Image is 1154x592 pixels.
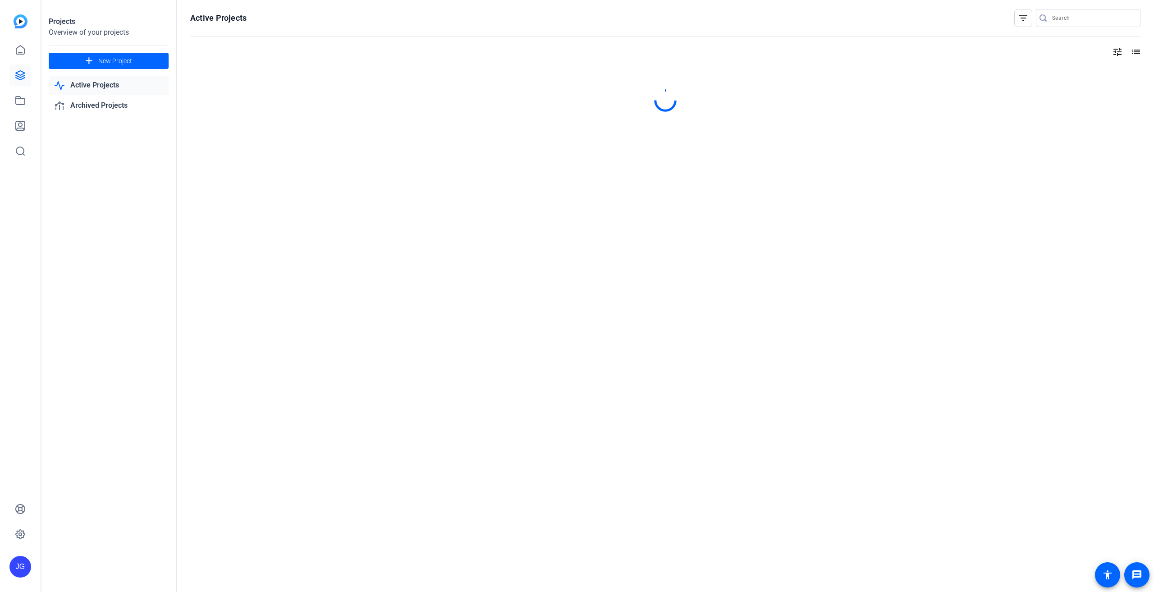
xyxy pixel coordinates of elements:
mat-icon: filter_list [1018,13,1029,23]
button: New Project [49,53,169,69]
img: blue-gradient.svg [14,14,27,28]
mat-icon: list [1130,46,1140,57]
mat-icon: tune [1112,46,1123,57]
h1: Active Projects [190,13,247,23]
a: Active Projects [49,76,169,95]
mat-icon: add [83,55,95,67]
mat-icon: message [1131,569,1142,580]
input: Search [1052,13,1133,23]
mat-icon: accessibility [1102,569,1113,580]
div: Projects [49,16,169,27]
div: JG [9,556,31,578]
div: Overview of your projects [49,27,169,38]
a: Archived Projects [49,96,169,115]
span: New Project [98,56,132,66]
